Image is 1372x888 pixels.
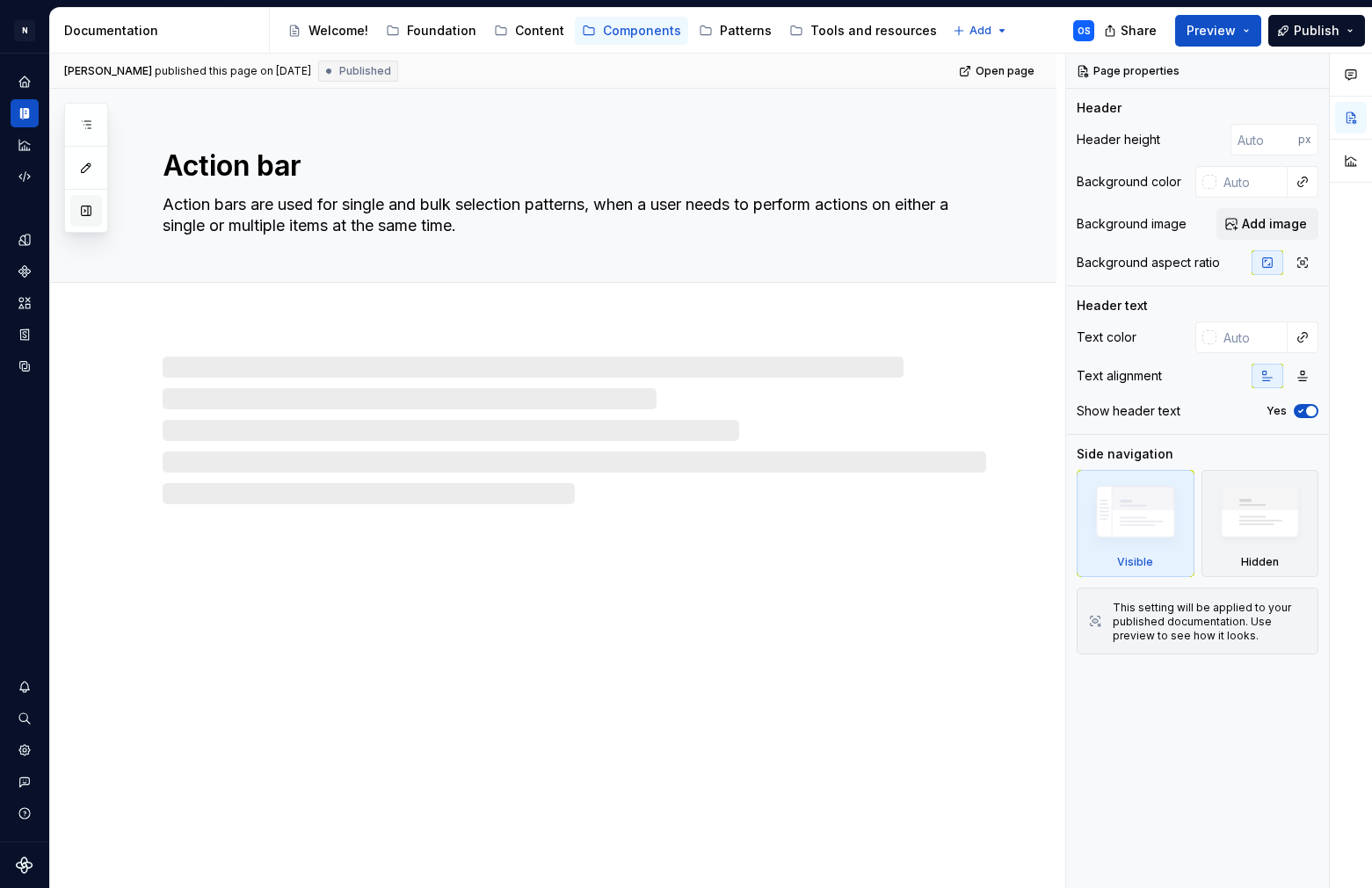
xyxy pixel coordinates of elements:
a: Open page [954,59,1042,83]
button: Publish [1268,15,1365,47]
a: Content [487,17,571,45]
button: Add image [1216,208,1318,240]
p: px [1298,133,1311,147]
div: Page tree [280,13,944,48]
span: Open page [976,64,1034,78]
button: Notifications [11,673,39,701]
div: Header height [1077,131,1160,148]
div: Tools and resources [810,22,937,40]
a: Storybook stories [11,321,39,349]
div: Documentation [64,22,262,40]
div: Foundation [407,22,476,40]
a: Components [11,257,39,285]
textarea: Action bars are used for single and bulk selection patterns, when a user needs to perform actions... [159,191,983,240]
button: Contact support [11,768,39,796]
a: Foundation [379,17,483,45]
label: Yes [1267,404,1287,418]
button: Search ⌘K [11,704,39,733]
div: Components [603,22,681,40]
div: Content [515,22,564,40]
button: Add [947,18,1013,43]
div: Hidden [1241,555,1279,569]
div: Visible [1117,555,1153,569]
a: Code automation [11,162,39,191]
div: Visible [1077,470,1194,577]
div: N [14,20,35,41]
span: Add [969,24,991,38]
button: Preview [1175,15,1261,47]
div: published this page on [DATE] [155,64,311,78]
div: OS [1078,24,1091,38]
div: This setting will be applied to your published documentation. Use preview to see how it looks. [1113,601,1307,643]
svg: Supernova Logo [16,856,33,874]
input: Auto [1230,124,1298,155]
textarea: Action bar [159,145,983,187]
div: Side navigation [1077,445,1173,463]
a: Settings [11,736,39,764]
a: Design tokens [11,226,39,254]
a: Home [11,68,39,96]
input: Auto [1216,166,1288,198]
div: Welcome! [309,22,368,40]
span: Add image [1242,215,1307,233]
span: [PERSON_NAME] [64,64,152,78]
button: N [4,11,46,49]
div: Text alignment [1077,367,1162,385]
a: Assets [11,289,39,317]
span: Published [339,64,391,78]
button: Share [1095,15,1168,47]
a: Components [575,17,688,45]
div: Show header text [1077,402,1180,420]
div: Text color [1077,328,1136,346]
div: Background color [1077,173,1181,191]
a: Tools and resources [782,17,944,45]
a: Documentation [11,99,39,127]
div: Patterns [720,22,772,40]
a: Patterns [692,17,779,45]
input: Auto [1216,321,1288,353]
a: Analytics [11,131,39,159]
div: Background image [1077,215,1187,233]
div: Header [1077,99,1122,117]
div: Background aspect ratio [1077,254,1220,271]
span: Preview [1187,22,1236,40]
div: Header text [1077,297,1148,314]
a: Data sources [11,352,39,380]
a: Welcome! [280,17,375,45]
div: Hidden [1201,470,1319,577]
span: Share [1121,22,1157,40]
span: Publish [1294,22,1339,40]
